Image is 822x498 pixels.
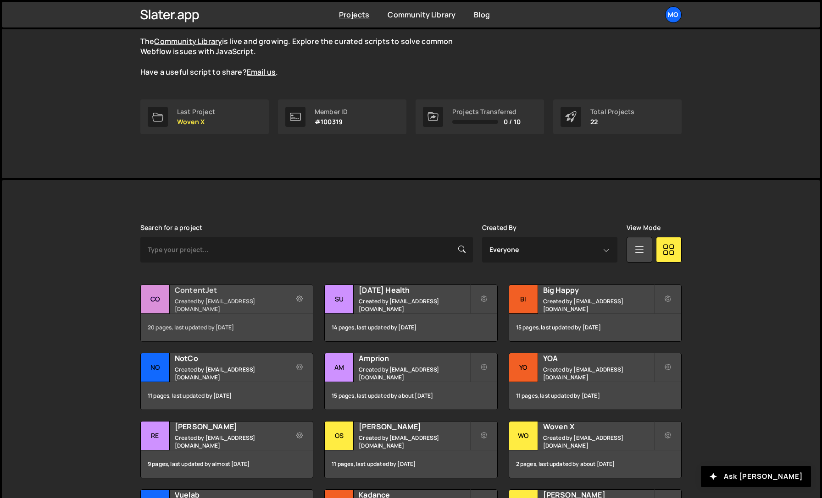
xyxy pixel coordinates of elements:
div: YO [509,353,538,382]
a: YO YOA Created by [EMAIL_ADDRESS][DOMAIN_NAME] 11 pages, last updated by [DATE] [509,353,682,410]
p: The is live and growing. Explore the curated scripts to solve common Webflow issues with JavaScri... [140,36,471,77]
div: 15 pages, last updated by [DATE] [509,314,681,341]
h2: NotCo [175,353,285,363]
small: Created by [EMAIL_ADDRESS][DOMAIN_NAME] [359,366,469,381]
div: Am [325,353,354,382]
h2: [PERSON_NAME] [359,421,469,432]
a: Community Library [388,10,455,20]
a: Re [PERSON_NAME] Created by [EMAIL_ADDRESS][DOMAIN_NAME] 9 pages, last updated by almost [DATE] [140,421,313,478]
a: Am Amprion Created by [EMAIL_ADDRESS][DOMAIN_NAME] 15 pages, last updated by about [DATE] [324,353,497,410]
h2: Big Happy [543,285,654,295]
div: Su [325,285,354,314]
span: 0 / 10 [504,118,521,126]
p: 22 [590,118,634,126]
h2: Woven X [543,421,654,432]
small: Created by [EMAIL_ADDRESS][DOMAIN_NAME] [543,366,654,381]
small: Created by [EMAIL_ADDRESS][DOMAIN_NAME] [359,297,469,313]
div: 15 pages, last updated by about [DATE] [325,382,497,410]
div: Bi [509,285,538,314]
h2: ContentJet [175,285,285,295]
div: 20 pages, last updated by [DATE] [141,314,313,341]
h2: Amprion [359,353,469,363]
a: No NotCo Created by [EMAIL_ADDRESS][DOMAIN_NAME] 11 pages, last updated by [DATE] [140,353,313,410]
label: View Mode [627,224,661,231]
div: Wo [509,421,538,450]
small: Created by [EMAIL_ADDRESS][DOMAIN_NAME] [175,297,285,313]
div: Co [141,285,170,314]
a: Projects [339,10,369,20]
h2: [DATE] Health [359,285,469,295]
input: Type your project... [140,237,473,263]
small: Created by [EMAIL_ADDRESS][DOMAIN_NAME] [543,434,654,449]
div: Total Projects [590,108,634,115]
a: Co ContentJet Created by [EMAIL_ADDRESS][DOMAIN_NAME] 20 pages, last updated by [DATE] [140,285,313,342]
a: Email us [247,67,276,77]
a: Blog [474,10,490,20]
button: Ask [PERSON_NAME] [701,466,811,487]
div: 11 pages, last updated by [DATE] [509,382,681,410]
a: Os [PERSON_NAME] Created by [EMAIL_ADDRESS][DOMAIN_NAME] 11 pages, last updated by [DATE] [324,421,497,478]
small: Created by [EMAIL_ADDRESS][DOMAIN_NAME] [175,434,285,449]
div: Member ID [315,108,348,115]
small: Created by [EMAIL_ADDRESS][DOMAIN_NAME] [543,297,654,313]
a: Bi Big Happy Created by [EMAIL_ADDRESS][DOMAIN_NAME] 15 pages, last updated by [DATE] [509,285,682,342]
a: Community Library [154,36,222,46]
div: 14 pages, last updated by [DATE] [325,314,497,341]
div: 11 pages, last updated by [DATE] [325,450,497,478]
div: Os [325,421,354,450]
a: Wo Woven X Created by [EMAIL_ADDRESS][DOMAIN_NAME] 2 pages, last updated by about [DATE] [509,421,682,478]
a: Mo [665,6,682,23]
small: Created by [EMAIL_ADDRESS][DOMAIN_NAME] [175,366,285,381]
div: 2 pages, last updated by about [DATE] [509,450,681,478]
div: Last Project [177,108,215,115]
div: 9 pages, last updated by almost [DATE] [141,450,313,478]
a: Su [DATE] Health Created by [EMAIL_ADDRESS][DOMAIN_NAME] 14 pages, last updated by [DATE] [324,285,497,342]
p: #100319 [315,118,348,126]
h2: YOA [543,353,654,363]
label: Search for a project [140,224,202,231]
div: No [141,353,170,382]
div: Re [141,421,170,450]
div: Projects Transferred [452,108,521,115]
small: Created by [EMAIL_ADDRESS][DOMAIN_NAME] [359,434,469,449]
h2: [PERSON_NAME] [175,421,285,432]
div: 11 pages, last updated by [DATE] [141,382,313,410]
p: Woven X [177,118,215,126]
label: Created By [482,224,517,231]
a: Last Project Woven X [140,99,269,134]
